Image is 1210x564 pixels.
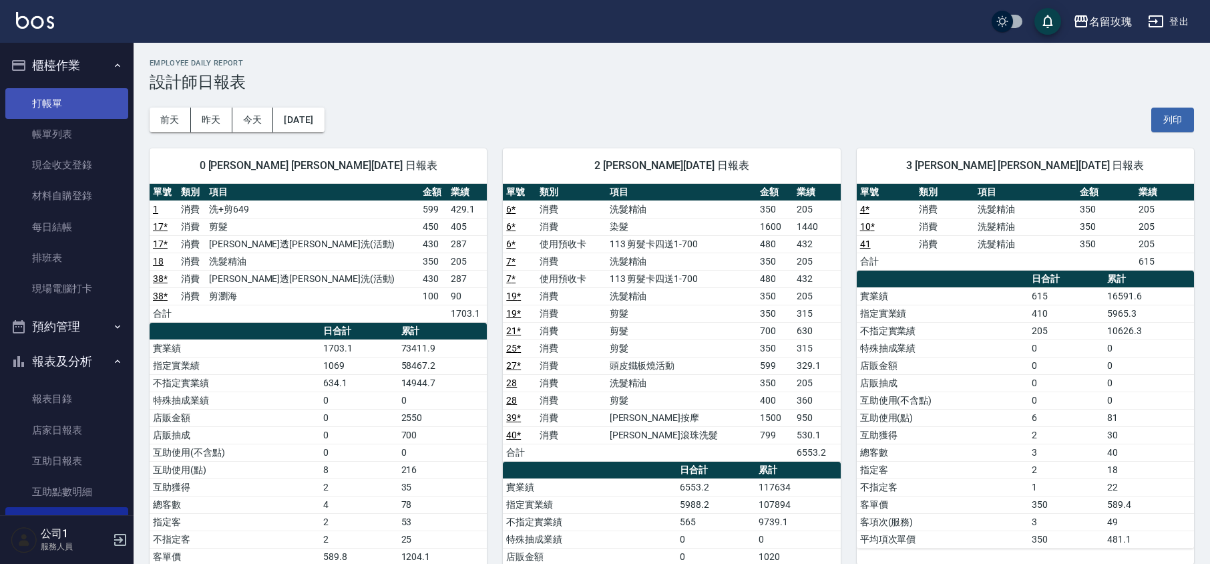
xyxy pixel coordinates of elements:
button: 名留玫瑰 [1068,8,1137,35]
td: 消費 [178,218,206,235]
a: 材料自購登錄 [5,180,128,211]
td: 使用預收卡 [536,270,606,287]
table: a dense table [503,184,840,462]
td: 410 [1028,305,1104,322]
td: 315 [793,305,840,322]
td: 染髮 [606,218,757,235]
img: Logo [16,12,54,29]
td: 73411.9 [398,339,487,357]
td: 店販金額 [857,357,1028,374]
td: 指定實業績 [857,305,1028,322]
td: 315 [793,339,840,357]
td: 消費 [536,305,606,322]
td: 0 [398,392,487,409]
td: 81 [1104,409,1194,426]
th: 日合計 [320,323,398,340]
a: 18 [153,256,164,267]
th: 日合計 [676,462,756,479]
td: 400 [757,392,793,409]
td: 洗+剪649 [206,200,419,218]
td: 480 [757,235,793,253]
table: a dense table [857,184,1194,271]
td: 店販金額 [150,409,320,426]
a: 設計師日報表 [5,507,128,538]
td: 互助獲得 [857,426,1028,444]
td: 消費 [178,200,206,218]
th: 業績 [793,184,840,201]
a: 現場電腦打卡 [5,273,128,304]
td: 450 [419,218,447,235]
button: 前天 [150,108,191,132]
td: 287 [447,270,487,287]
button: 列印 [1151,108,1194,132]
a: 店家日報表 [5,415,128,446]
td: 430 [419,235,447,253]
td: 總客數 [857,444,1028,461]
th: 單號 [857,184,916,201]
td: 0 [1028,339,1104,357]
td: 2 [320,513,398,531]
td: 總客數 [150,496,320,513]
img: Person [11,527,37,553]
td: 18 [1104,461,1194,478]
th: 單號 [150,184,178,201]
td: [PERSON_NAME]透[PERSON_NAME]洗(活動) [206,270,419,287]
td: 615 [1135,253,1194,270]
td: 互助使用(點) [150,461,320,478]
td: 78 [398,496,487,513]
td: 0 [1028,374,1104,392]
td: 指定客 [857,461,1028,478]
td: 不指定實業績 [503,513,676,531]
td: 205 [447,253,487,270]
td: 合計 [857,253,916,270]
td: 特殊抽成業績 [150,392,320,409]
th: 類別 [536,184,606,201]
a: 報表目錄 [5,384,128,414]
td: 消費 [178,270,206,287]
a: 現金收支登錄 [5,150,128,180]
td: 剪髮 [606,392,757,409]
td: [PERSON_NAME]滾珠洗髮 [606,426,757,444]
td: 消費 [178,287,206,305]
td: 216 [398,461,487,478]
td: 1069 [320,357,398,374]
td: 107894 [755,496,840,513]
td: 205 [793,253,840,270]
td: 49 [1104,513,1194,531]
a: 排班表 [5,243,128,273]
th: 金額 [757,184,793,201]
td: 實業績 [503,478,676,496]
td: 0 [1104,357,1194,374]
th: 項目 [974,184,1076,201]
td: 432 [793,235,840,253]
td: 350 [1076,235,1135,253]
td: 634.1 [320,374,398,392]
td: 0 [320,444,398,461]
td: 8 [320,461,398,478]
td: 113 剪髮卡四送1-700 [606,235,757,253]
td: 0 [320,426,398,444]
td: 指定客 [150,513,320,531]
td: 洗髮精油 [606,374,757,392]
button: [DATE] [273,108,324,132]
td: 599 [419,200,447,218]
td: [PERSON_NAME]透[PERSON_NAME]洗(活動) [206,235,419,253]
td: 3 [1028,444,1104,461]
td: 消費 [916,235,974,253]
td: 432 [793,270,840,287]
table: a dense table [150,184,487,323]
td: 剪瀏海 [206,287,419,305]
a: 每日結帳 [5,212,128,243]
td: 1440 [793,218,840,235]
td: 6 [1028,409,1104,426]
td: 消費 [178,235,206,253]
td: 0 [320,409,398,426]
td: 消費 [536,357,606,374]
td: 指定實業績 [503,496,676,513]
td: 480 [757,270,793,287]
td: 消費 [916,200,974,218]
span: 2 [PERSON_NAME][DATE] 日報表 [519,159,824,172]
td: 350 [1028,531,1104,548]
button: 預約管理 [5,309,128,344]
a: 帳單列表 [5,119,128,150]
